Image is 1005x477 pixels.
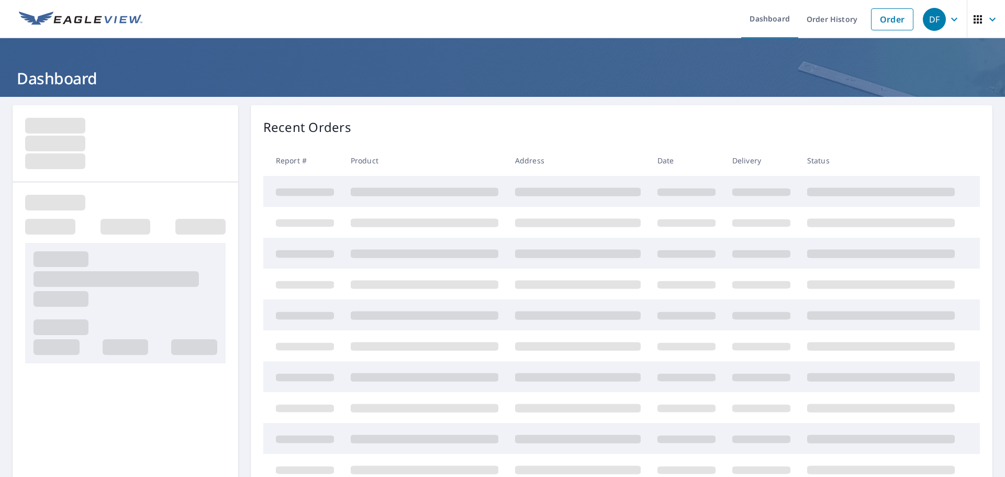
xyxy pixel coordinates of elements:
[263,145,342,176] th: Report #
[263,118,351,137] p: Recent Orders
[13,68,992,89] h1: Dashboard
[724,145,799,176] th: Delivery
[923,8,946,31] div: DF
[649,145,724,176] th: Date
[342,145,507,176] th: Product
[19,12,142,27] img: EV Logo
[871,8,913,30] a: Order
[507,145,649,176] th: Address
[799,145,963,176] th: Status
